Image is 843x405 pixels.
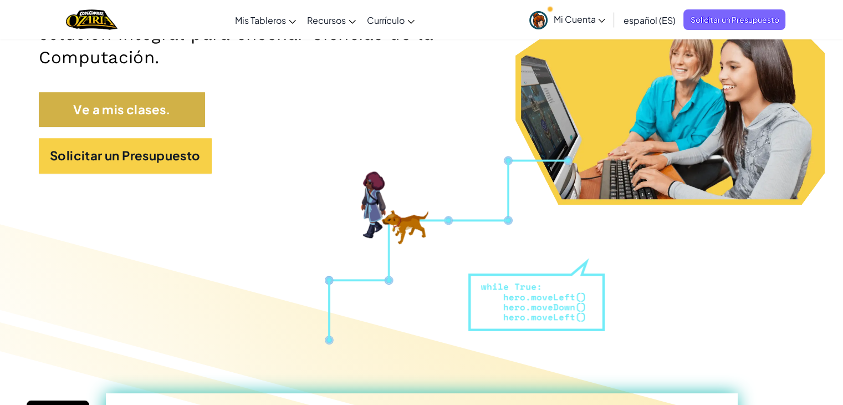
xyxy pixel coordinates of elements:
[39,138,212,173] a: Solicitar un Presupuesto
[307,14,346,26] span: Recursos
[302,5,361,35] a: Recursos
[524,2,611,37] a: Mi Cuenta
[623,14,675,26] span: español (ES)
[66,8,117,31] img: Home
[66,8,117,31] a: Ozaria by CodeCombat logo
[39,92,205,127] a: Ve a mis clases.
[553,13,605,25] span: Mi Cuenta
[361,5,420,35] a: Currículo
[683,9,785,30] a: Solicitar un Presupuesto
[367,14,405,26] span: Currículo
[229,5,302,35] a: Mis Tableros
[235,14,286,26] span: Mis Tableros
[529,11,548,29] img: avatar
[617,5,681,35] a: español (ES)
